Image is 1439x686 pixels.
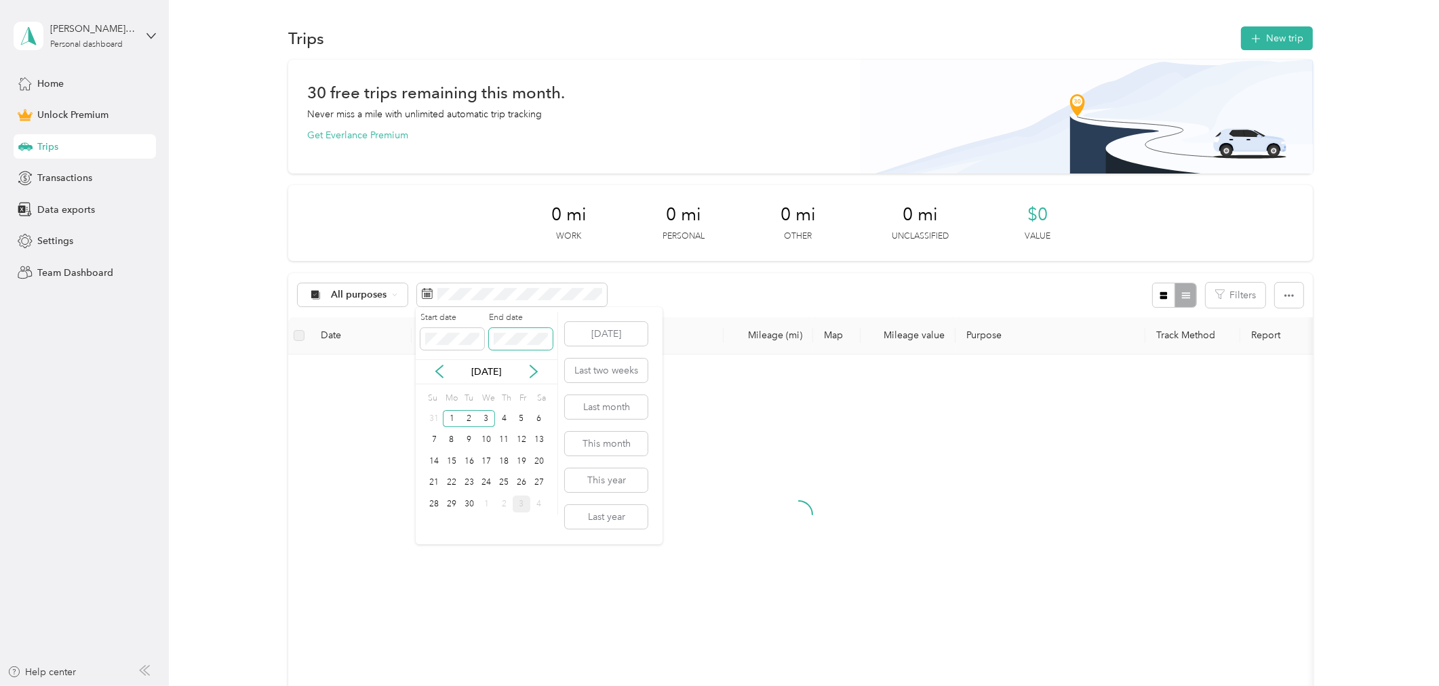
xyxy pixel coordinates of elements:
div: 24 [478,475,496,491]
div: Th [500,389,513,408]
div: 31 [425,410,443,427]
button: This month [565,432,648,456]
div: 1 [443,410,460,427]
th: Date [310,317,412,355]
span: Settings [37,234,73,248]
div: Personal dashboard [50,41,123,49]
button: Last month [565,395,648,419]
p: Personal [663,230,705,243]
div: 27 [530,475,548,491]
div: 18 [495,453,513,470]
span: Team Dashboard [37,266,113,280]
div: 3 [478,410,496,427]
span: $0 [1027,204,1048,226]
div: 29 [443,496,460,512]
div: 13 [530,432,548,449]
div: 23 [460,475,478,491]
th: Map [813,317,861,355]
div: 5 [513,410,530,427]
span: Home [37,77,64,91]
p: Work [556,230,581,243]
p: [DATE] [458,365,515,379]
img: Banner [860,60,1314,174]
div: 19 [513,453,530,470]
div: 6 [530,410,548,427]
div: 2 [460,410,478,427]
div: 30 [460,496,478,512]
div: Fr [517,389,530,408]
button: Last two weeks [565,359,648,382]
label: Start date [420,312,484,324]
div: [PERSON_NAME][EMAIL_ADDRESS][PERSON_NAME][DOMAIN_NAME] [50,22,135,36]
div: 9 [460,432,478,449]
h1: Trips [288,31,324,45]
span: Unlock Premium [37,108,109,122]
div: 17 [478,453,496,470]
div: 3 [513,496,530,512]
div: Tu [462,389,475,408]
th: Track Method [1145,317,1240,355]
div: 8 [443,432,460,449]
div: 12 [513,432,530,449]
th: Report [1240,317,1364,355]
div: 4 [495,410,513,427]
span: 0 mi [666,204,701,226]
iframe: Everlance-gr Chat Button Frame [1363,610,1439,686]
span: Trips [37,140,58,154]
div: 16 [460,453,478,470]
div: 20 [530,453,548,470]
p: Never miss a mile with unlimited automatic trip tracking [307,107,542,121]
div: 7 [425,432,443,449]
div: 26 [513,475,530,491]
button: [DATE] [565,322,648,346]
div: Sa [535,389,548,408]
button: Filters [1206,283,1265,308]
span: 0 mi [903,204,938,226]
div: 11 [495,432,513,449]
span: 0 mi [551,204,587,226]
th: Purpose [955,317,1145,355]
div: 1 [478,496,496,512]
div: We [480,389,496,408]
th: Mileage value [861,317,955,355]
div: 22 [443,475,460,491]
div: Su [425,389,438,408]
div: 25 [495,475,513,491]
button: Get Everlance Premium [307,128,408,142]
div: 14 [425,453,443,470]
div: 15 [443,453,460,470]
h1: 30 free trips remaining this month. [307,85,565,100]
p: Unclassified [892,230,949,243]
span: Transactions [37,171,92,185]
p: Other [784,230,812,243]
div: Mo [443,389,458,408]
span: All purposes [332,290,388,300]
label: End date [489,312,553,324]
div: 2 [495,496,513,512]
div: 21 [425,475,443,491]
p: Value [1025,230,1050,243]
div: 28 [425,496,443,512]
button: Last year [565,505,648,529]
th: Locations [412,317,724,355]
button: This year [565,468,648,492]
button: New trip [1241,26,1313,50]
span: 0 mi [781,204,816,226]
th: Mileage (mi) [724,317,813,355]
div: 10 [478,432,496,449]
span: Data exports [37,203,95,217]
button: Help center [7,665,77,679]
div: 4 [530,496,548,512]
